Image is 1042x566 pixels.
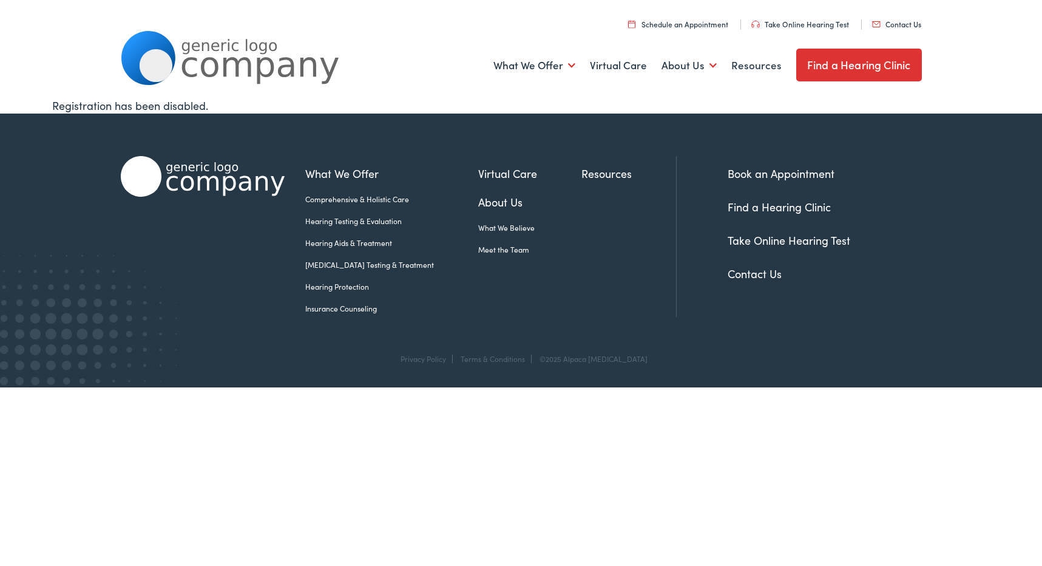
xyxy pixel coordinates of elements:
[728,199,831,214] a: Find a Hearing Clinic
[872,21,881,27] img: utility icon
[478,244,581,255] a: Meet the Team
[731,43,782,88] a: Resources
[661,43,717,88] a: About Us
[581,165,676,182] a: Resources
[751,21,760,28] img: utility icon
[751,19,849,29] a: Take Online Hearing Test
[728,166,834,181] a: Book an Appointment
[628,20,635,28] img: utility icon
[728,233,850,248] a: Take Online Hearing Test
[493,43,575,88] a: What We Offer
[628,19,728,29] a: Schedule an Appointment
[590,43,647,88] a: Virtual Care
[305,303,478,314] a: Insurance Counseling
[305,281,478,292] a: Hearing Protection
[305,194,478,205] a: Comprehensive & Holistic Care
[401,353,446,364] a: Privacy Policy
[533,355,648,363] div: ©2025 Alpaca [MEDICAL_DATA]
[305,237,478,248] a: Hearing Aids & Treatment
[728,266,782,281] a: Contact Us
[461,353,525,364] a: Terms & Conditions
[796,49,922,81] a: Find a Hearing Clinic
[305,165,478,182] a: What We Offer
[52,97,990,114] div: Registration has been disabled.
[121,156,285,197] img: Alpaca Audiology
[872,19,921,29] a: Contact Us
[305,216,478,227] a: Hearing Testing & Evaluation
[478,222,581,233] a: What We Believe
[478,194,581,210] a: About Us
[305,259,478,270] a: [MEDICAL_DATA] Testing & Treatment
[478,165,581,182] a: Virtual Care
